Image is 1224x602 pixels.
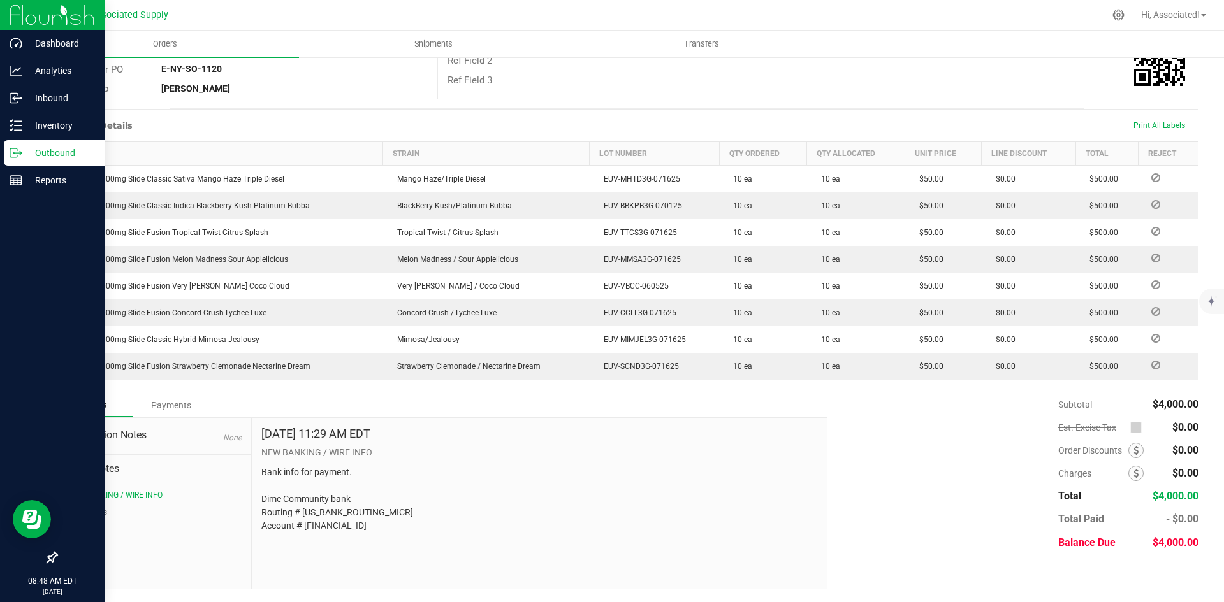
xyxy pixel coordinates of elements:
[161,83,230,94] strong: [PERSON_NAME]
[567,31,836,57] a: Transfers
[590,141,720,165] th: Lot Number
[1075,141,1139,165] th: Total
[1153,536,1198,548] span: $4,000.00
[65,335,259,344] span: Eureka 3000mg Slide Classic Hybrid Mimosa Jealousy
[1058,422,1125,433] span: Est. Excise Tax
[815,201,840,210] span: 10 ea
[815,255,840,264] span: 10 ea
[989,255,1016,264] span: $0.00
[989,282,1016,290] span: $0.00
[815,308,840,317] span: 10 ea
[1058,468,1128,478] span: Charges
[65,282,289,290] span: Eureka 3000mg Slide Fusion Very [PERSON_NAME] Coco Cloud
[1166,513,1198,525] span: - $0.00
[391,175,486,183] span: Mango Haze/Triple Diesel
[22,63,99,78] p: Analytics
[391,282,520,290] span: Very [PERSON_NAME] / Coco Cloud
[913,362,943,371] span: $50.00
[1146,227,1165,235] span: Reject Inventory
[1134,35,1185,86] img: Scan me!
[727,308,752,317] span: 10 ea
[133,394,209,417] div: Payments
[65,255,288,264] span: Eureka 3000mg Slide Fusion Melon Madness Sour Applelicious
[391,255,518,264] span: Melon Madness / Sour Applelicious
[1083,228,1118,237] span: $500.00
[65,175,284,183] span: Eureka 3000mg Slide Classic Sativa Mango Haze Triple Diesel
[597,308,676,317] span: EUV-CCLL3G-071625
[1111,9,1126,21] div: Manage settings
[22,90,99,106] p: Inbound
[1134,35,1185,86] qrcode: 00000186
[913,228,943,237] span: $50.00
[1146,281,1165,289] span: Reject Inventory
[391,308,497,317] span: Concord Crush / Lychee Luxe
[22,173,99,188] p: Reports
[905,141,982,165] th: Unit Price
[1083,362,1118,371] span: $500.00
[92,10,168,20] span: Associated Supply
[597,228,677,237] span: EUV-TTCS3G-071625
[65,201,310,210] span: Eureka 3000mg Slide Classic Indica Blackberry Kush Platinum Bubba
[913,335,943,344] span: $50.00
[727,175,752,183] span: 10 ea
[1146,201,1165,208] span: Reject Inventory
[727,255,752,264] span: 10 ea
[10,147,22,159] inline-svg: Outbound
[1083,282,1118,290] span: $500.00
[1083,308,1118,317] span: $500.00
[807,141,905,165] th: Qty Allocated
[1146,361,1165,369] span: Reject Inventory
[597,255,681,264] span: EUV-MMSA3G-071625
[1153,398,1198,410] span: $4,000.00
[299,31,567,57] a: Shipments
[1146,308,1165,315] span: Reject Inventory
[989,175,1016,183] span: $0.00
[383,141,590,165] th: Strain
[815,228,840,237] span: 10 ea
[1083,335,1118,344] span: $500.00
[161,64,222,74] strong: E-NY-SO-1120
[1146,254,1165,262] span: Reject Inventory
[1058,399,1092,410] span: Subtotal
[667,38,736,50] span: Transfers
[391,228,499,237] span: Tropical Twist / Citrus Splash
[989,201,1016,210] span: $0.00
[66,427,242,443] span: Destination Notes
[597,175,680,183] span: EUV-MHTD3G-071625
[391,201,512,210] span: BlackBerry Kush/Platinum Bubba
[597,201,682,210] span: EUV-BBKPB3G-070125
[223,433,242,442] span: None
[597,362,679,371] span: EUV-SCND3G-071625
[66,461,242,477] span: Order Notes
[391,335,460,344] span: Mimosa/Jealousy
[65,308,266,317] span: Eureka 3000mg Slide Fusion Concord Crush Lychee Luxe
[989,335,1016,344] span: $0.00
[22,36,99,51] p: Dashboard
[1130,419,1147,436] span: Calculate excise tax
[10,64,22,77] inline-svg: Analytics
[989,308,1016,317] span: $0.00
[913,201,943,210] span: $50.00
[597,282,669,290] span: EUV-VBCC-060525
[6,587,99,596] p: [DATE]
[261,446,817,459] p: NEW BANKING / WIRE INFO
[1083,175,1118,183] span: $500.00
[10,119,22,132] inline-svg: Inventory
[31,31,299,57] a: Orders
[66,489,163,501] button: NEW BANKING / WIRE INFO
[719,141,807,165] th: Qty Ordered
[815,175,840,183] span: 10 ea
[913,175,943,183] span: $50.00
[1058,513,1104,525] span: Total Paid
[727,228,752,237] span: 10 ea
[136,38,194,50] span: Orders
[989,362,1016,371] span: $0.00
[982,141,1076,165] th: Line Discount
[22,145,99,161] p: Outbound
[65,362,310,371] span: Eureka 3000mg Slide Fusion Strawberry Clemonade Nectarine Dream
[10,37,22,50] inline-svg: Dashboard
[1058,536,1116,548] span: Balance Due
[1058,490,1081,502] span: Total
[65,228,268,237] span: Eureka 3000mg Slide Fusion Tropical Twist Citrus Splash
[261,427,370,440] h4: [DATE] 11:29 AM EDT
